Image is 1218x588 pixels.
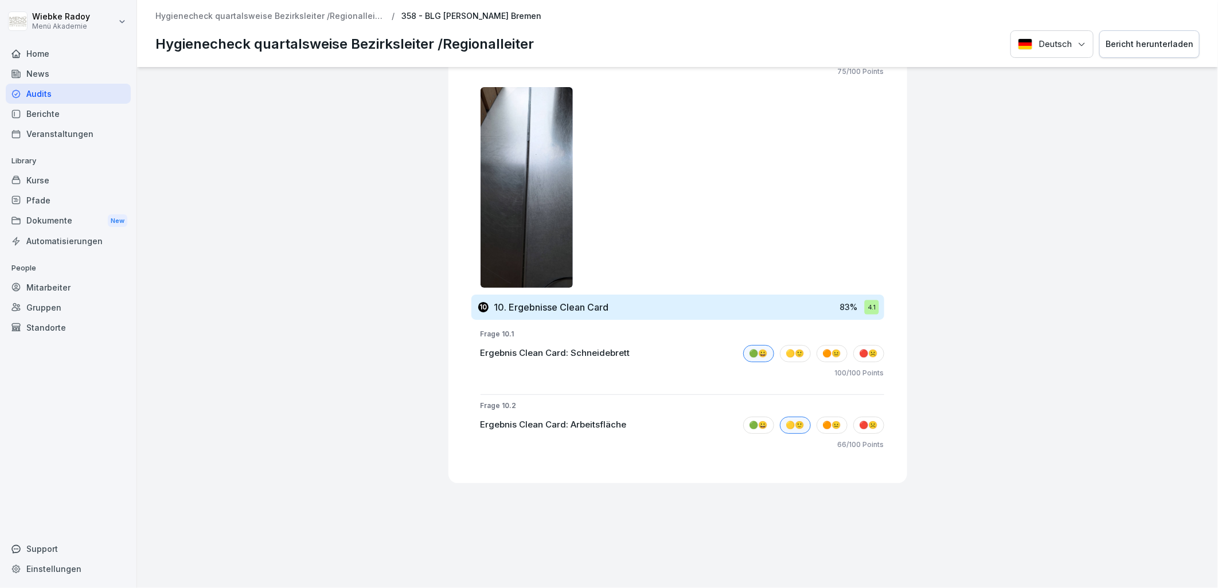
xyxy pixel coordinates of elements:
[743,417,774,434] div: 🟢😀
[6,190,131,210] a: Pfade
[6,124,131,144] a: Veranstaltungen
[864,300,879,314] div: 4.1
[6,170,131,190] a: Kurse
[6,231,131,251] a: Automatisierungen
[1099,30,1200,58] button: Bericht herunterladen
[743,345,774,362] div: 🟢😀
[853,345,884,362] div: 🔴☹️
[838,440,884,450] p: 66 / 100 Points
[1018,38,1033,50] img: Deutsch
[481,347,630,360] p: Ergebnis Clean Card: Schneidebrett
[840,301,858,313] p: 83 %
[6,559,131,579] a: Einstellungen
[1010,30,1094,58] button: Language
[6,210,131,232] div: Dokumente
[6,259,131,277] p: People
[780,345,811,362] div: 🟡🙂
[6,297,131,317] a: Gruppen
[817,417,848,434] div: 🟠😐
[392,11,395,21] p: /
[155,34,534,54] p: Hygienecheck quartalsweise Bezirksleiter /Regionalleiter
[6,64,131,84] a: News
[6,317,131,338] a: Standorte
[6,152,131,170] p: Library
[478,302,489,312] div: 10
[1039,38,1072,51] p: Deutsch
[32,22,90,30] p: Menü Akademie
[6,277,131,297] a: Mitarbeiter
[401,11,541,21] p: 358 - BLG [PERSON_NAME] Bremen
[6,210,131,232] a: DokumenteNew
[481,329,884,339] p: Frage 10.1
[481,418,627,432] p: Ergebnis Clean Card: Arbeitsfläche
[481,401,884,411] p: Frage 10.2
[853,417,884,434] div: 🔴☹️
[838,66,884,77] p: 75 / 100 Points
[155,11,385,21] a: Hygienecheck quartalsweise Bezirksleiter /Regionalleiter
[817,345,848,362] div: 🟠😐
[32,12,90,22] p: Wiebke Radoy
[6,84,131,104] a: Audits
[108,214,127,228] div: New
[835,368,884,378] p: 100 / 100 Points
[494,301,609,313] h3: 10. Ergebnisse Clean Card
[1106,38,1193,50] div: Bericht herunterladen
[6,104,131,124] a: Berichte
[6,44,131,64] a: Home
[6,539,131,559] div: Support
[780,417,811,434] div: 🟡🙂
[481,87,573,288] img: bzq8scc0uq16urqpsiqlnaat.png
